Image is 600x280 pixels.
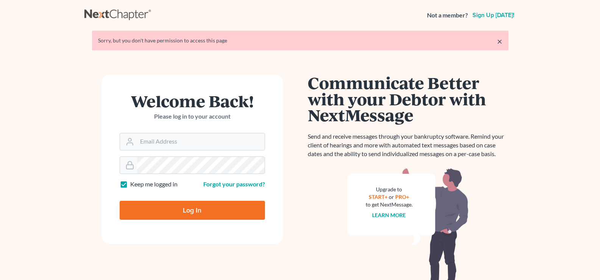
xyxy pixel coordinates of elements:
input: Email Address [137,133,265,150]
h1: Communicate Better with your Debtor with NextMessage [308,75,508,123]
strong: Not a member? [427,11,468,20]
a: START+ [369,194,388,200]
p: Please log in to your account [120,112,265,121]
h1: Welcome Back! [120,93,265,109]
label: Keep me logged in [130,180,178,189]
p: Send and receive messages through your bankruptcy software. Remind your client of hearings and mo... [308,132,508,158]
a: × [497,37,502,46]
span: or [389,194,394,200]
a: PRO+ [395,194,409,200]
a: Learn more [372,212,406,218]
div: Upgrade to [366,186,413,193]
a: Forgot your password? [203,180,265,188]
input: Log In [120,201,265,220]
div: to get NextMessage. [366,201,413,208]
a: Sign up [DATE]! [471,12,516,18]
div: Sorry, but you don't have permission to access this page [98,37,502,44]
